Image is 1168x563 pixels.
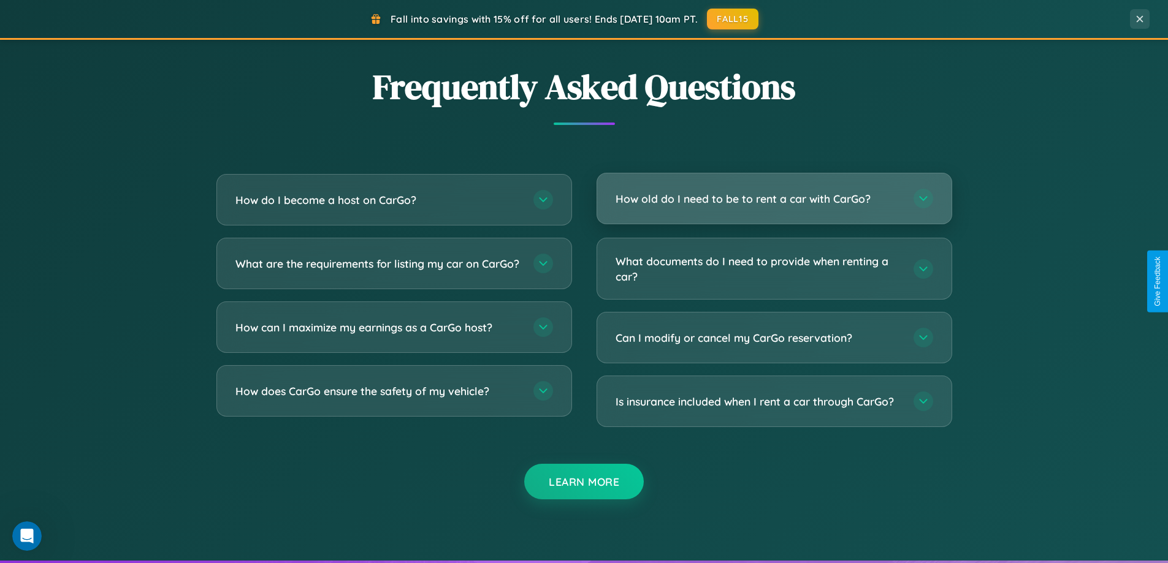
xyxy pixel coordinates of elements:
[616,254,901,284] h3: What documents do I need to provide when renting a car?
[235,320,521,335] h3: How can I maximize my earnings as a CarGo host?
[1153,257,1162,306] div: Give Feedback
[235,256,521,271] h3: What are the requirements for listing my car on CarGo?
[235,192,521,208] h3: How do I become a host on CarGo?
[616,330,901,346] h3: Can I modify or cancel my CarGo reservation?
[391,13,698,25] span: Fall into savings with 15% off for all users! Ends [DATE] 10am PT.
[707,9,758,29] button: FALL15
[12,521,42,551] iframe: Intercom live chat
[616,394,901,409] h3: Is insurance included when I rent a car through CarGo?
[616,191,901,206] h3: How old do I need to be to rent a car with CarGo?
[524,464,644,499] button: Learn More
[235,384,521,399] h3: How does CarGo ensure the safety of my vehicle?
[216,63,952,110] h2: Frequently Asked Questions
